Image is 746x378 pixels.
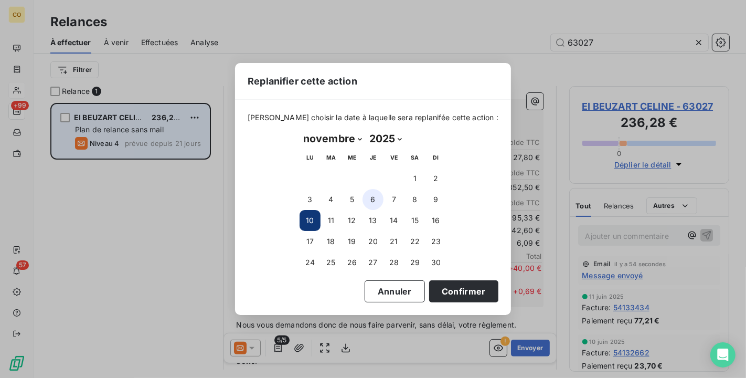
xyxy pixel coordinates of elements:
button: 27 [363,252,383,273]
button: 20 [363,231,383,252]
button: 15 [404,210,425,231]
button: 16 [425,210,446,231]
button: 10 [300,210,321,231]
button: 1 [404,168,425,189]
th: jeudi [363,147,383,168]
button: 7 [383,189,404,210]
button: Confirmer [429,280,498,302]
th: lundi [300,147,321,168]
button: 25 [321,252,342,273]
button: 8 [404,189,425,210]
button: 4 [321,189,342,210]
button: 29 [404,252,425,273]
th: samedi [404,147,425,168]
button: 17 [300,231,321,252]
button: 30 [425,252,446,273]
button: 28 [383,252,404,273]
span: Replanifier cette action [248,74,357,88]
button: 12 [342,210,363,231]
button: 13 [363,210,383,231]
th: vendredi [383,147,404,168]
span: [PERSON_NAME] choisir la date à laquelle sera replanifée cette action : [248,112,498,123]
th: dimanche [425,147,446,168]
button: 9 [425,189,446,210]
button: 14 [383,210,404,231]
button: Annuler [365,280,425,302]
button: 6 [363,189,383,210]
th: mardi [321,147,342,168]
div: Open Intercom Messenger [710,342,736,367]
button: 11 [321,210,342,231]
button: 24 [300,252,321,273]
button: 3 [300,189,321,210]
button: 19 [342,231,363,252]
button: 21 [383,231,404,252]
button: 5 [342,189,363,210]
button: 22 [404,231,425,252]
th: mercredi [342,147,363,168]
button: 2 [425,168,446,189]
button: 26 [342,252,363,273]
button: 18 [321,231,342,252]
button: 23 [425,231,446,252]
